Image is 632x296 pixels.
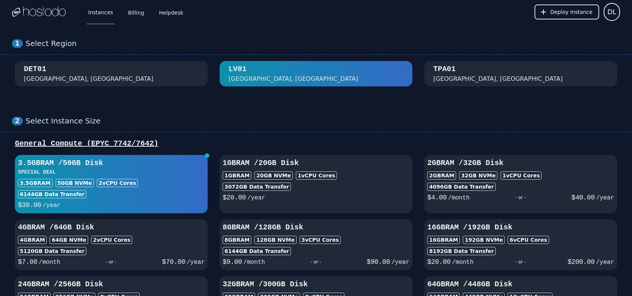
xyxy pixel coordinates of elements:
div: [GEOGRAPHIC_DATA], [GEOGRAPHIC_DATA] [24,74,154,83]
div: 1 [12,39,23,48]
h3: 3.5GB RAM / 50 GB Disk [18,158,205,168]
div: 8GB RAM [223,236,251,244]
button: 2GBRAM /32GB Disk2GBRAM32GB NVMe1vCPU Cores4096GB Data Transfer$4.00/month- or -$40.00/year [424,155,617,213]
div: 3 vCPU Cores [300,236,341,244]
div: - or - [60,257,162,267]
span: DL [607,7,616,17]
span: /year [43,202,61,209]
div: 1GB RAM [223,171,251,180]
div: DET01 [24,64,46,74]
div: 2 vCPU Cores [91,236,132,244]
span: /month [244,259,265,266]
span: Deploy Instance [550,8,592,16]
button: User menu [604,3,620,21]
button: DET01 [GEOGRAPHIC_DATA], [GEOGRAPHIC_DATA] [15,61,208,86]
div: General Compute (EPYC 7742/7642) [12,138,620,149]
img: Logo [12,6,66,18]
div: LV01 [229,64,247,74]
h3: 1GB RAM / 20 GB Disk [223,158,409,168]
button: TPA01 [GEOGRAPHIC_DATA], [GEOGRAPHIC_DATA] [424,61,617,86]
span: /month [448,195,470,201]
span: $ 30.00 [18,201,41,209]
span: $ 70.00 [162,258,185,266]
div: [GEOGRAPHIC_DATA], [GEOGRAPHIC_DATA] [433,74,563,83]
span: /year [596,195,614,201]
span: /year [391,259,409,266]
div: 3072 GB Data Transfer [223,183,291,191]
button: LV01 [GEOGRAPHIC_DATA], [GEOGRAPHIC_DATA] [220,61,412,86]
span: $ 20.00 [223,194,246,201]
div: - or - [470,192,571,203]
h3: SPECIAL DEAL [18,168,205,176]
div: 5120 GB Data Transfer [18,247,86,255]
div: 2GB RAM [427,171,456,180]
div: 8192 GB Data Transfer [427,247,496,255]
div: - or - [474,257,568,267]
span: /month [452,259,474,266]
div: Select Instance Size [26,116,620,126]
span: $ 9.00 [223,258,242,266]
div: 1 vCPU Cores [296,171,337,180]
button: 1GBRAM /20GB Disk1GBRAM20GB NVMe1vCPU Cores3072GB Data Transfer$20.00/year [220,155,412,213]
div: 6144 GB Data Transfer [223,247,291,255]
button: Deploy Instance [535,4,599,19]
div: 32 GB NVMe [459,171,498,180]
div: 16GB RAM [427,236,460,244]
span: $ 90.00 [367,258,390,266]
h3: 32GB RAM / 300 GB Disk [223,279,409,290]
span: $ 20.00 [427,258,450,266]
span: /year [187,259,205,266]
div: TPA01 [433,64,456,74]
span: $ 7.00 [18,258,37,266]
h3: 4GB RAM / 64 GB Disk [18,222,205,233]
span: /year [596,259,614,266]
button: 3.5GBRAM /50GB DiskSPECIAL DEAL3.5GBRAM50GB NVMe2vCPU Cores6144GB Data Transfer$30.00/year [15,155,208,213]
div: 4096 GB Data Transfer [427,183,496,191]
div: 192 GB NVMe [463,236,505,244]
div: - or - [265,257,366,267]
div: 4GB RAM [18,236,47,244]
div: 50 GB NVMe [56,179,94,187]
span: $ 4.00 [427,194,447,201]
div: 6144 GB Data Transfer [18,190,86,198]
div: 2 vCPU Cores [97,179,138,187]
div: 6 vCPU Cores [508,236,549,244]
h3: 24GB RAM / 256 GB Disk [18,279,205,290]
div: 64 GB NVMe [50,236,88,244]
span: /month [39,259,61,266]
span: /year [247,195,265,201]
button: 4GBRAM /64GB Disk4GBRAM64GB NVMe2vCPU Cores5120GB Data Transfer$7.00/month- or -$70.00/year [15,219,208,270]
h3: 64GB RAM / 448 GB Disk [427,279,614,290]
h3: 2GB RAM / 32 GB Disk [427,158,614,168]
h3: 8GB RAM / 128 GB Disk [223,222,409,233]
span: $ 200.00 [568,258,595,266]
div: [GEOGRAPHIC_DATA], [GEOGRAPHIC_DATA] [229,74,358,83]
div: 128 GB NVMe [254,236,296,244]
div: 1 vCPU Cores [501,171,542,180]
h3: 16GB RAM / 192 GB Disk [427,222,614,233]
div: 3.5GB RAM [18,179,53,187]
button: 16GBRAM /192GB Disk16GBRAM192GB NVMe6vCPU Cores8192GB Data Transfer$20.00/month- or -$200.00/year [424,219,617,270]
div: 20 GB NVMe [254,171,293,180]
span: $ 40.00 [571,194,595,201]
button: 8GBRAM /128GB Disk8GBRAM128GB NVMe3vCPU Cores6144GB Data Transfer$9.00/month- or -$90.00/year [220,219,412,270]
div: Select Region [26,39,620,48]
div: 2 [12,117,23,125]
